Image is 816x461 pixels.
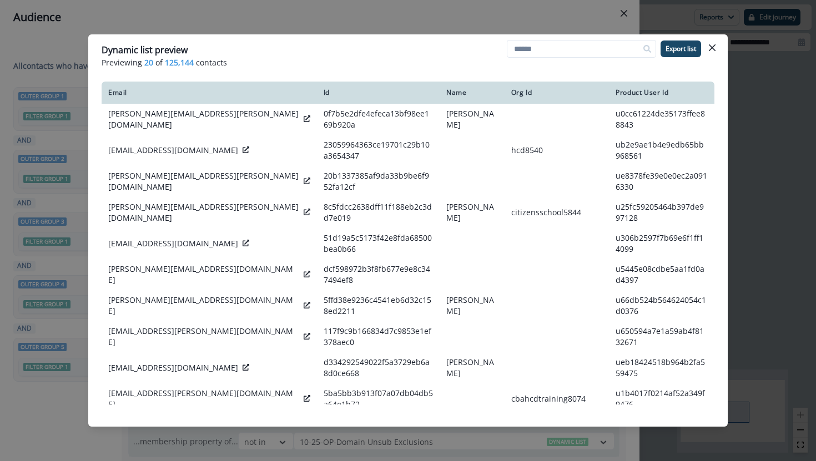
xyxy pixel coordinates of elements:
[317,352,440,383] td: d334292549022f5a3729eb6a8d0ce668
[609,104,714,135] td: u0cc61224de35173ffee88843
[108,326,299,348] p: [EMAIL_ADDRESS][PERSON_NAME][DOMAIN_NAME]
[317,383,440,414] td: 5ba5bb3b913f07a07db04db5a64e1b72
[317,104,440,135] td: 0f7b5e2dfe4efeca13bf98ee169b920a
[609,352,714,383] td: ueb18424518b964b2fa559475
[108,362,238,373] p: [EMAIL_ADDRESS][DOMAIN_NAME]
[324,88,433,97] div: Id
[666,45,696,53] p: Export list
[108,238,238,249] p: [EMAIL_ADDRESS][DOMAIN_NAME]
[102,57,714,68] p: Previewing of contacts
[505,135,610,166] td: hcd8540
[616,88,708,97] div: Product User Id
[108,295,299,317] p: [PERSON_NAME][EMAIL_ADDRESS][DOMAIN_NAME]
[317,197,440,228] td: 8c5fdcc2638dff11f188eb2c3dd7e019
[108,145,238,156] p: [EMAIL_ADDRESS][DOMAIN_NAME]
[440,290,505,321] td: [PERSON_NAME]
[446,88,498,97] div: Name
[165,57,194,68] span: 125,144
[108,264,299,286] p: [PERSON_NAME][EMAIL_ADDRESS][DOMAIN_NAME]
[317,321,440,352] td: 117f9c9b166834d7c9853e1ef378aec0
[609,290,714,321] td: u66db524b564624054c1d0376
[703,39,721,57] button: Close
[108,170,299,192] p: [PERSON_NAME][EMAIL_ADDRESS][PERSON_NAME][DOMAIN_NAME]
[505,197,610,228] td: citizensschool5844
[609,383,714,414] td: u1b4017f0214af52a349f9476
[317,135,440,166] td: 23059964363ce19701c29b10a3654347
[609,135,714,166] td: ub2e9ae1b4e9edb65bb968561
[609,321,714,352] td: u650594a7e1a59ab4f8132671
[609,197,714,228] td: u25fc59205464b397de997128
[609,259,714,290] td: u5445e08cdbe5aa1fd0ad4397
[505,383,610,414] td: cbahcdtraining8074
[440,197,505,228] td: [PERSON_NAME]
[440,352,505,383] td: [PERSON_NAME]
[108,88,310,97] div: Email
[440,104,505,135] td: [PERSON_NAME]
[102,43,188,57] p: Dynamic list preview
[661,40,701,57] button: Export list
[317,228,440,259] td: 51d19a5c5173f42e8fda68500bea0b66
[108,108,299,130] p: [PERSON_NAME][EMAIL_ADDRESS][PERSON_NAME][DOMAIN_NAME]
[317,259,440,290] td: dcf598972b3f8fb677e9e8c347494ef8
[144,57,153,68] span: 20
[609,228,714,259] td: u306b2597f7b69e6f1ff14099
[108,201,299,224] p: [PERSON_NAME][EMAIL_ADDRESS][PERSON_NAME][DOMAIN_NAME]
[317,166,440,197] td: 20b1337385af9da33b9be6f952fa12cf
[609,166,714,197] td: ue8378fe39e0e0ec2a0916330
[511,88,603,97] div: Org Id
[317,290,440,321] td: 5ffd38e9236c4541eb6d32c158ed2211
[108,388,299,410] p: [EMAIL_ADDRESS][PERSON_NAME][DOMAIN_NAME]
